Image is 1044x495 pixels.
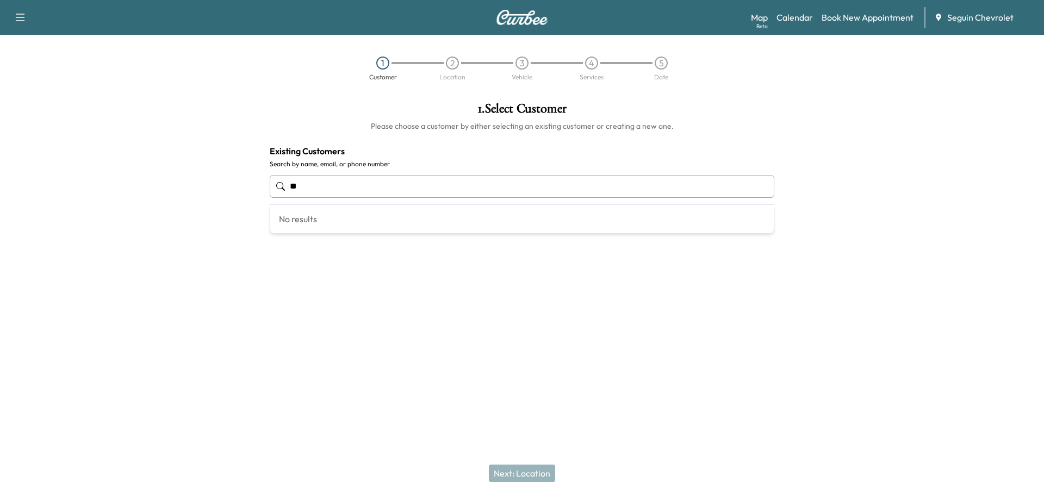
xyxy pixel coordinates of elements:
h1: 1 . Select Customer [270,102,774,121]
div: Location [439,74,465,80]
span: Seguin Chevrolet [947,11,1014,24]
div: Date [654,74,668,80]
div: No results [270,205,774,233]
div: 5 [655,57,668,70]
div: Services [580,74,604,80]
a: Book New Appointment [822,11,913,24]
label: Search by name, email, or phone number [270,160,774,168]
div: 2 [446,57,459,70]
div: Customer [369,74,397,80]
div: Beta [756,22,768,30]
div: Vehicle [512,74,532,80]
div: 4 [585,57,598,70]
div: 3 [515,57,529,70]
img: Curbee Logo [496,10,548,25]
a: Calendar [776,11,813,24]
h6: Please choose a customer by either selecting an existing customer or creating a new one. [270,121,774,131]
div: 1 [376,57,389,70]
h4: Existing Customers [270,145,774,158]
a: MapBeta [751,11,768,24]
